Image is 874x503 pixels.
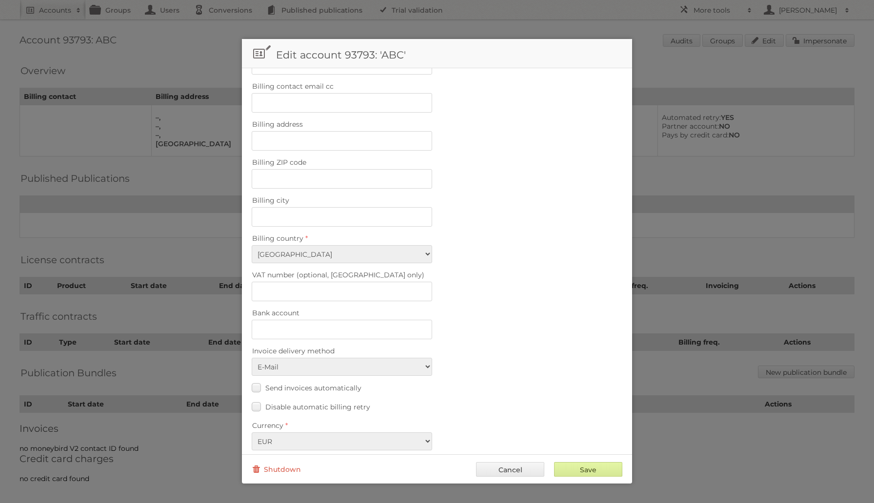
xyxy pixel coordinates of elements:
[252,196,289,205] span: Billing city
[265,384,361,392] span: Send invoices automatically
[252,462,301,477] a: Shutdown
[252,234,303,243] span: Billing country
[252,271,424,279] span: VAT number (optional, [GEOGRAPHIC_DATA] only)
[252,82,334,91] span: Billing contact email cc
[554,462,622,477] input: Save
[242,39,632,68] h1: Edit account 93793: 'ABC'
[252,347,335,355] span: Invoice delivery method
[265,403,370,411] span: Disable automatic billing retry
[476,462,544,477] a: Cancel
[252,120,303,129] span: Billing address
[252,158,306,167] span: Billing ZIP code
[252,309,299,317] span: Bank account
[252,421,283,430] span: Currency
